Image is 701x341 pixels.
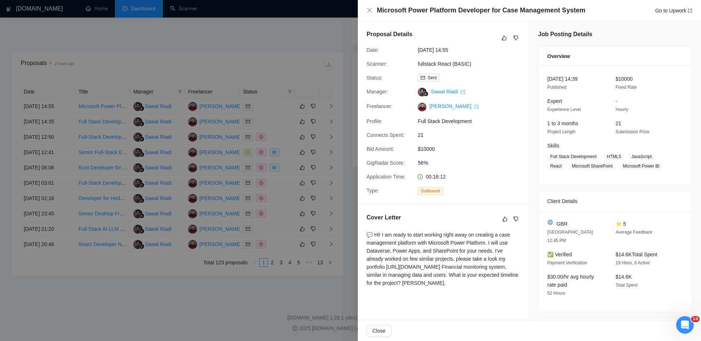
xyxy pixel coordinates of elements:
[418,174,423,179] span: clock-circle
[547,252,572,257] span: ✅ Verified
[616,221,626,227] span: ⭐ 5
[513,35,518,41] span: dislike
[501,215,509,223] button: like
[616,98,617,104] span: -
[547,274,594,288] span: $30.00/hr avg hourly rate paid
[616,274,632,280] span: $14.6K
[538,30,592,39] h5: Job Posting Details
[418,187,443,195] span: Outbound
[367,61,387,67] span: Scanner:
[367,160,405,166] span: GigRadar Score:
[423,91,428,96] img: gigradar-bm.png
[547,162,564,170] span: React
[377,6,585,15] h4: Microsoft Power Platform Developer for Case Management System
[474,104,479,109] span: export
[367,325,391,337] button: Close
[429,103,479,109] a: [PERSON_NAME] export
[547,153,600,161] span: Full Stack Development
[421,76,425,80] span: mail
[616,107,628,112] span: Hourly
[676,316,694,334] iframe: Intercom live chat
[556,220,567,228] span: GBR
[367,132,405,138] span: Connects Spent:
[418,159,527,167] span: 56%
[428,75,437,80] span: Sent
[616,76,633,82] span: $10000
[547,98,562,104] span: Expert
[547,318,683,338] div: Job Description
[616,120,621,126] span: 21
[426,174,446,180] span: 00:16:12
[372,327,386,335] span: Close
[547,230,593,243] span: [GEOGRAPHIC_DATA] 12:45 PM
[367,188,379,194] span: Type:
[547,120,578,126] span: 1 to 3 months
[547,191,683,211] div: Client Details
[418,131,527,139] span: 21
[547,52,570,60] span: Overview
[431,89,465,95] a: Sawal Riadi export
[547,143,559,149] span: Skills
[547,76,578,82] span: [DATE] 14:39
[655,8,692,14] a: Go to Upworkexport
[418,117,527,125] span: Full Stack Development
[547,291,565,296] span: 52 Hours
[513,216,518,222] span: dislike
[616,260,650,265] span: 19 Hires, 8 Active
[367,47,379,53] span: Date:
[547,260,587,265] span: Payment Verification
[367,89,388,95] span: Manager:
[512,215,520,223] button: dislike
[418,46,527,54] span: [DATE] 14:55
[616,283,637,288] span: Total Spent
[628,153,655,161] span: JavaScript
[418,145,527,153] span: $10000
[616,230,652,235] span: Average Feedback
[512,34,520,42] button: dislike
[367,30,412,39] h5: Proposal Details
[461,90,465,94] span: export
[548,220,553,225] img: 🌐
[367,7,372,14] button: Close
[367,146,394,152] span: Bid Amount:
[620,162,663,170] span: Microsoft Power BI
[418,103,426,111] img: c1Solt7VbwHmdfN9daG-llb3HtbK8lHyvFES2IJpurApVoU8T7FGrScjE2ec-Wjl2v
[616,85,637,90] span: Fixed Rate
[367,103,392,109] span: Freelancer:
[502,216,507,222] span: like
[367,213,401,222] h5: Cover Letter
[604,153,624,161] span: HTML5
[688,8,692,13] span: export
[547,107,581,112] span: Experience Level
[418,61,471,67] a: fullstack React (BASIC)
[502,35,507,41] span: like
[691,316,700,322] span: 10
[616,129,650,134] span: Submission Price
[569,162,615,170] span: Microsoft SharePoint
[367,231,520,287] div: 💬 Hi! I am ready to start working right away on creating a case management platform with Microsof...
[367,118,383,124] span: Profile:
[547,85,567,90] span: Published
[367,7,372,13] span: close
[616,252,657,257] span: $14.6K Total Spent
[547,129,575,134] span: Project Length
[367,174,406,180] span: Application Time:
[367,75,383,81] span: Status:
[500,34,509,42] button: like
